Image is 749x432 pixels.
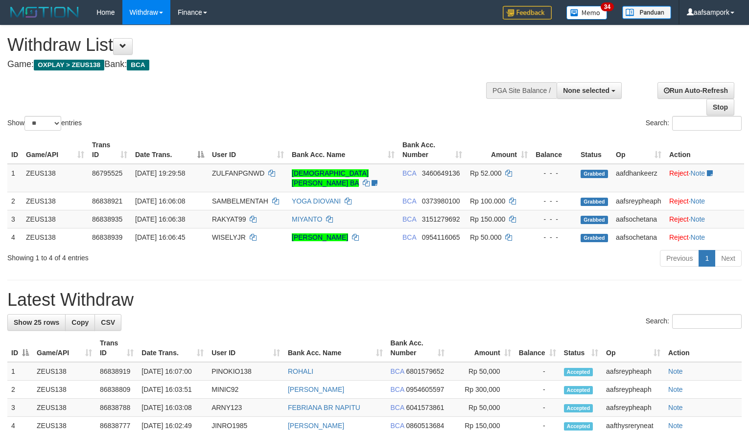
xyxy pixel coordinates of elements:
[138,399,208,417] td: [DATE] 16:03:08
[33,362,96,381] td: ZEUS138
[669,169,689,177] a: Reject
[131,136,208,164] th: Date Trans.: activate to sort column descending
[135,233,185,241] span: [DATE] 16:06:45
[22,192,88,210] td: ZEUS138
[536,214,573,224] div: - - -
[22,136,88,164] th: Game/API: activate to sort column ascending
[92,215,122,223] span: 86838935
[448,381,515,399] td: Rp 300,000
[7,210,22,228] td: 3
[691,169,705,177] a: Note
[602,399,664,417] td: aafsreypheaph
[669,197,689,205] a: Reject
[646,314,742,329] label: Search:
[448,399,515,417] td: Rp 50,000
[612,210,665,228] td: aafsochetana
[22,228,88,246] td: ZEUS138
[515,362,560,381] td: -
[7,60,490,69] h4: Game: Bank:
[208,362,284,381] td: PINOKIO138
[672,116,742,131] input: Search:
[563,87,609,94] span: None selected
[22,164,88,192] td: ZEUS138
[532,136,577,164] th: Balance
[566,6,608,20] img: Button%20Memo.svg
[470,197,505,205] span: Rp 100.000
[581,170,608,178] span: Grabbed
[292,215,323,223] a: MIYANTO
[292,197,341,205] a: YOGA DIOVANI
[7,5,82,20] img: MOTION_logo.png
[560,334,603,362] th: Status: activate to sort column ascending
[646,116,742,131] label: Search:
[665,228,744,246] td: ·
[564,422,593,431] span: Accepted
[448,362,515,381] td: Rp 50,000
[536,196,573,206] div: - - -
[668,404,683,411] a: Note
[292,233,348,241] a: [PERSON_NAME]
[669,233,689,241] a: Reject
[486,82,557,99] div: PGA Site Balance /
[706,99,734,115] a: Stop
[7,116,82,131] label: Show entries
[466,136,532,164] th: Amount: activate to sort column ascending
[470,215,505,223] span: Rp 150.000
[422,169,460,177] span: Copy 3460649136 to clipboard
[612,228,665,246] td: aafsochetana
[691,233,705,241] a: Note
[668,367,683,375] a: Note
[448,334,515,362] th: Amount: activate to sort column ascending
[672,314,742,329] input: Search:
[7,35,490,55] h1: Withdraw List
[398,136,466,164] th: Bank Acc. Number: activate to sort column ascending
[212,197,268,205] span: SAMBELMENTAH
[288,422,344,430] a: [PERSON_NAME]
[138,334,208,362] th: Date Trans.: activate to sort column ascending
[92,233,122,241] span: 86838939
[715,250,742,267] a: Next
[135,215,185,223] span: [DATE] 16:06:38
[284,334,387,362] th: Bank Acc. Name: activate to sort column ascending
[602,334,664,362] th: Op: activate to sort column ascending
[557,82,622,99] button: None selected
[660,250,699,267] a: Previous
[657,82,734,99] a: Run Auto-Refresh
[402,233,416,241] span: BCA
[406,422,444,430] span: Copy 0860513684 to clipboard
[88,136,131,164] th: Trans ID: activate to sort column ascending
[665,210,744,228] td: ·
[101,318,115,326] span: CSV
[127,60,149,70] span: BCA
[515,381,560,399] td: -
[402,197,416,205] span: BCA
[94,314,121,331] a: CSV
[22,210,88,228] td: ZEUS138
[577,136,612,164] th: Status
[391,367,404,375] span: BCA
[33,381,96,399] td: ZEUS138
[668,386,683,393] a: Note
[96,362,138,381] td: 86838919
[7,136,22,164] th: ID
[665,192,744,210] td: ·
[470,169,502,177] span: Rp 52.000
[406,404,444,411] span: Copy 6041573861 to clipboard
[515,399,560,417] td: -
[422,197,460,205] span: Copy 0373980100 to clipboard
[288,404,360,411] a: FEBRIANA BR NAPITU
[34,60,104,70] span: OXPLAY > ZEUS138
[602,381,664,399] td: aafsreypheaph
[564,386,593,394] span: Accepted
[7,192,22,210] td: 2
[664,334,742,362] th: Action
[7,399,33,417] td: 3
[212,233,246,241] span: WISELYJR
[612,136,665,164] th: Op: activate to sort column ascending
[536,232,573,242] div: - - -
[470,233,502,241] span: Rp 50.000
[96,399,138,417] td: 86838788
[7,362,33,381] td: 1
[669,215,689,223] a: Reject
[691,197,705,205] a: Note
